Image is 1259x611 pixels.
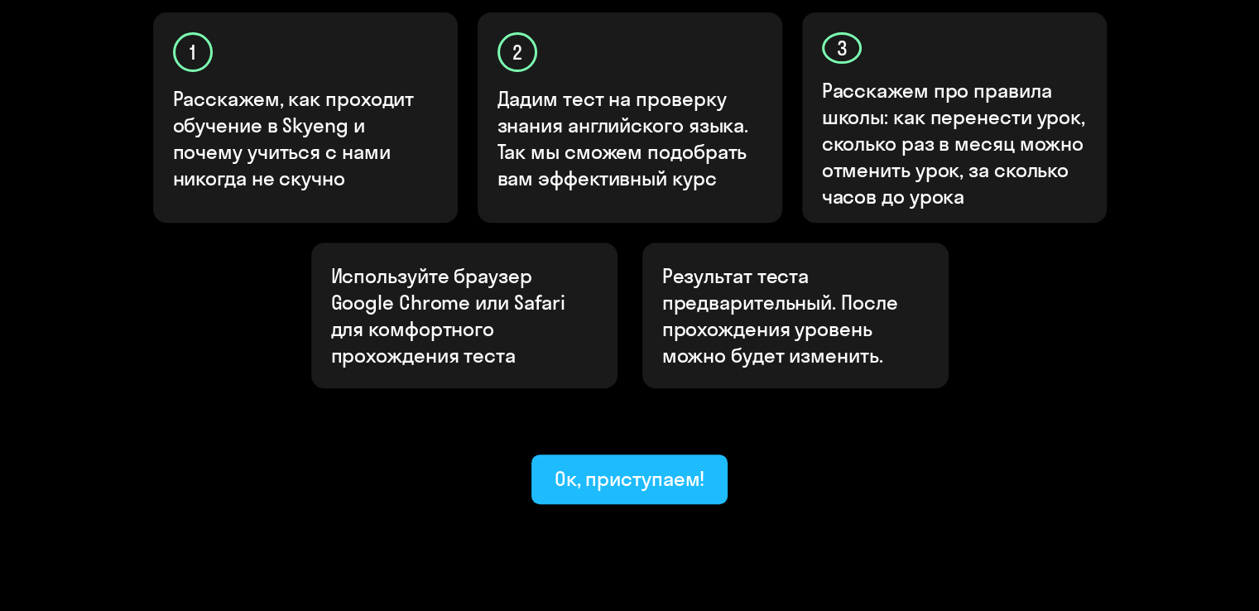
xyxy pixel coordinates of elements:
p: Расскажем про правила школы: как перенести урок, сколько раз в месяц можно отменить урок, за скол... [822,77,1088,209]
div: 2 [497,32,537,72]
div: 3 [822,32,862,64]
p: Результат теста предварительный. После прохождения уровень можно будет изменить. [662,262,929,368]
p: Используйте браузер Google Chrome или Safari для комфортного прохождения теста [331,262,598,368]
div: Ок, приступаем! [555,465,705,492]
p: Расскажем, как проходит обучение в Skyeng и почему учиться с нами никогда не скучно [173,85,440,191]
div: 1 [173,32,213,72]
button: Ок, приступаем! [531,455,728,504]
p: Дадим тест на проверку знания английского языка. Так мы сможем подобрать вам эффективный курс [497,85,764,191]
